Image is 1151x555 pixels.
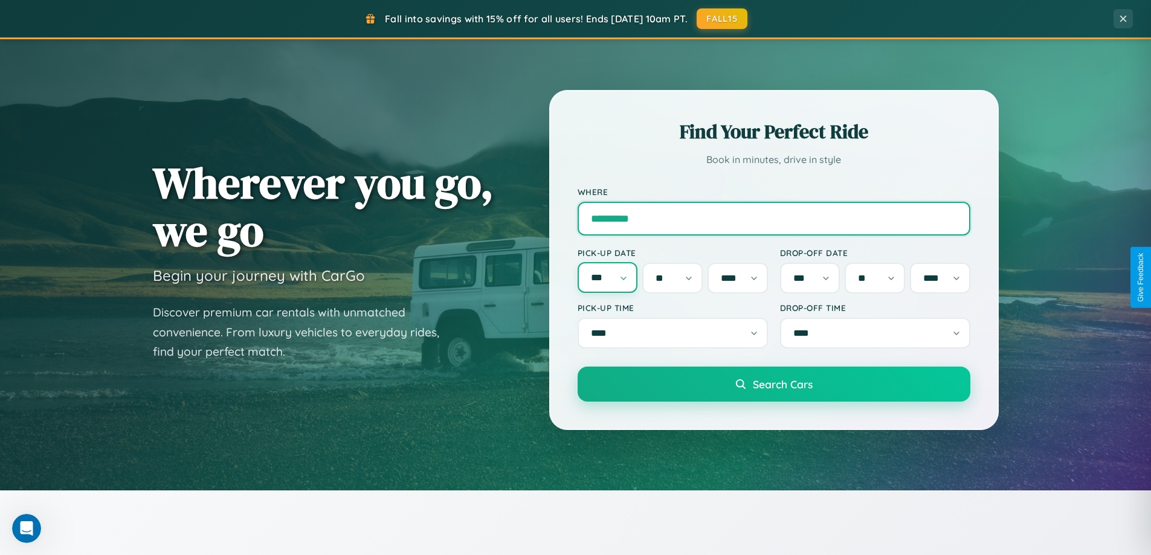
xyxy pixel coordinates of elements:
[578,187,970,197] label: Where
[153,159,494,254] h1: Wherever you go, we go
[578,303,768,313] label: Pick-up Time
[578,248,768,258] label: Pick-up Date
[578,151,970,168] p: Book in minutes, drive in style
[753,377,813,391] span: Search Cars
[780,303,970,313] label: Drop-off Time
[153,303,455,362] p: Discover premium car rentals with unmatched convenience. From luxury vehicles to everyday rides, ...
[578,367,970,402] button: Search Cars
[385,13,688,25] span: Fall into savings with 15% off for all users! Ends [DATE] 10am PT.
[697,8,747,29] button: FALL15
[1136,253,1145,302] div: Give Feedback
[12,514,41,543] iframe: Intercom live chat
[578,118,970,145] h2: Find Your Perfect Ride
[780,248,970,258] label: Drop-off Date
[153,266,365,284] h3: Begin your journey with CarGo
